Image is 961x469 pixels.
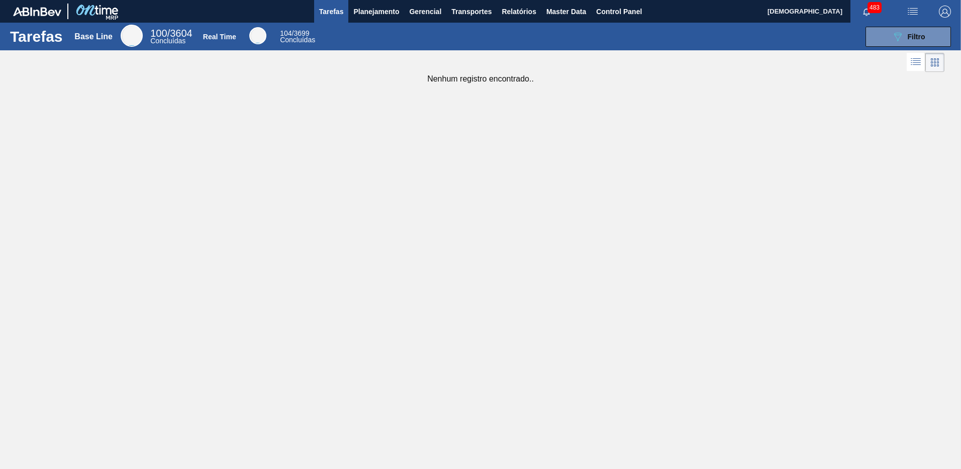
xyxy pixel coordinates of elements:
div: Real Time [280,30,315,43]
div: Visão em Lista [907,53,925,72]
span: Concluídas [280,36,315,44]
button: Filtro [866,27,951,47]
span: 483 [868,2,882,13]
img: TNhmsLtSVTkK8tSr43FrP2fwEKptu5GPRR3wAAAABJRU5ErkJggg== [13,7,61,16]
span: Master Data [546,6,586,18]
span: Relatórios [502,6,536,18]
span: 100 [150,28,167,39]
span: Transportes [451,6,492,18]
div: Base Line [150,29,192,44]
span: 104 [280,29,292,37]
div: Base Line [74,32,113,41]
span: / 3699 [280,29,309,37]
span: Tarefas [319,6,344,18]
img: Logout [939,6,951,18]
span: Planejamento [353,6,399,18]
span: / 3604 [150,28,192,39]
span: Filtro [908,33,925,41]
span: Control Panel [596,6,642,18]
span: Concluídas [150,37,185,45]
div: Visão em Cards [925,53,944,72]
div: Real Time [249,27,266,44]
span: Gerencial [409,6,441,18]
button: Notificações [850,5,883,19]
div: Real Time [203,33,236,41]
div: Base Line [121,25,143,47]
h1: Tarefas [10,31,63,42]
img: userActions [907,6,919,18]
